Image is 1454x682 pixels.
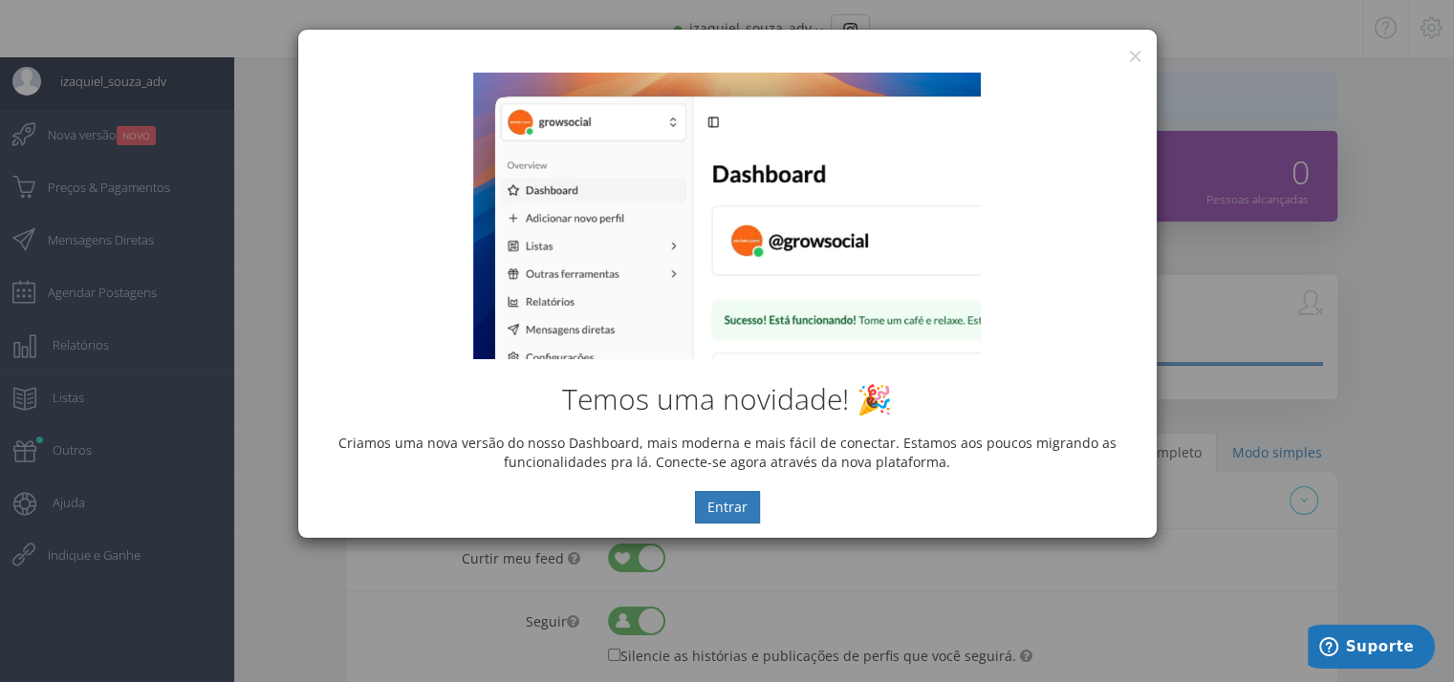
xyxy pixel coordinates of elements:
iframe: Abre um widget para que você possa encontrar mais informações [1308,625,1435,672]
img: New Dashboard [473,73,980,359]
button: Entrar [695,491,760,523]
h2: Temos uma novidade! 🎉 [313,383,1142,415]
button: × [1128,43,1142,69]
p: Criamos uma nova versão do nosso Dashboard, mais moderna e mais fácil de conectar. Estamos aos po... [313,434,1142,472]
